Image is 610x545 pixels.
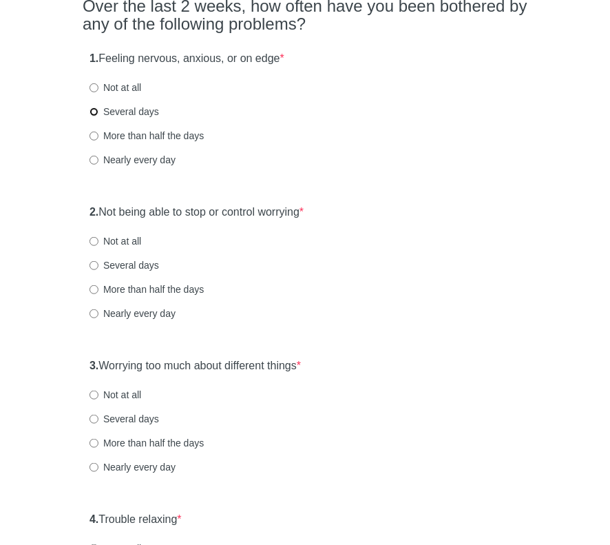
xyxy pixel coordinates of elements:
label: Nearly every day [90,460,176,474]
label: Several days [90,105,159,119]
label: Nearly every day [90,307,176,320]
strong: 3. [90,360,98,371]
label: Not at all [90,234,141,248]
label: Not at all [90,81,141,94]
label: More than half the days [90,436,204,450]
input: Nearly every day [90,463,98,472]
label: Several days [90,412,159,426]
input: Not at all [90,391,98,400]
label: Feeling nervous, anxious, or on edge [90,51,284,67]
label: Several days [90,258,159,272]
input: Not at all [90,237,98,246]
input: Several days [90,261,98,270]
label: More than half the days [90,129,204,143]
input: Nearly every day [90,156,98,165]
label: Not being able to stop or control worrying [90,205,304,220]
input: Several days [90,107,98,116]
input: More than half the days [90,439,98,448]
input: Nearly every day [90,309,98,318]
label: Not at all [90,388,141,402]
strong: 1. [90,52,98,64]
input: Not at all [90,83,98,92]
strong: 2. [90,206,98,218]
strong: 4. [90,513,98,525]
label: Worrying too much about different things [90,358,301,374]
input: Several days [90,415,98,424]
label: Trouble relaxing [90,512,182,528]
label: Nearly every day [90,153,176,167]
label: More than half the days [90,282,204,296]
input: More than half the days [90,132,98,141]
input: More than half the days [90,285,98,294]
